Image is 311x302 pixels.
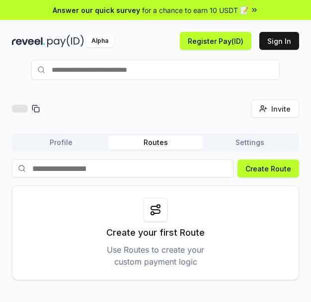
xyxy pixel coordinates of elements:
button: Profile [14,136,108,150]
img: reveel_dark [12,35,45,47]
span: Answer our quick survey [53,5,140,15]
span: Invite [271,104,291,114]
p: Use Routes to create your custom payment logic [106,244,205,268]
p: Create your first Route [106,226,205,240]
button: Routes [108,136,203,150]
button: Settings [203,136,297,150]
div: Alpha [86,35,114,47]
button: Create Route [237,159,299,177]
button: Invite [251,100,299,118]
button: Register Pay(ID) [180,32,251,50]
img: pay_id [47,35,84,47]
span: for a chance to earn 10 USDT 📝 [142,5,248,15]
button: Sign In [259,32,299,50]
